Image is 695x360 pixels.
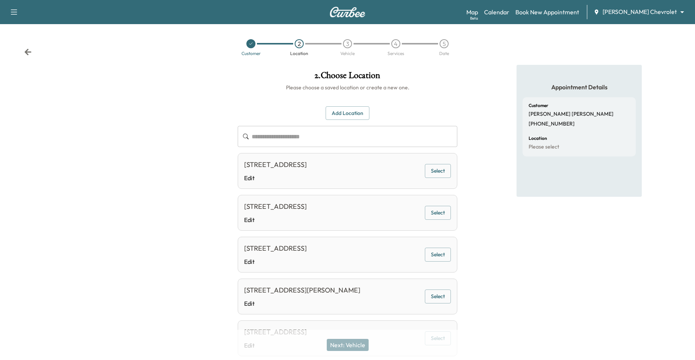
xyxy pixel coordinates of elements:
[24,48,32,56] div: Back
[425,206,451,220] button: Select
[244,257,307,266] a: Edit
[529,144,559,150] p: Please select
[387,51,404,56] div: Services
[425,164,451,178] button: Select
[244,299,360,308] a: Edit
[529,103,548,108] h6: Customer
[326,106,369,120] button: Add Location
[244,243,307,254] div: [STREET_ADDRESS]
[529,121,575,127] p: [PHONE_NUMBER]
[523,83,636,91] h5: Appointment Details
[343,39,352,48] div: 3
[238,71,457,84] h1: 2 . Choose Location
[484,8,509,17] a: Calendar
[466,8,478,17] a: MapBeta
[440,39,449,48] div: 5
[515,8,579,17] a: Book New Appointment
[244,201,307,212] div: [STREET_ADDRESS]
[529,111,614,118] p: [PERSON_NAME] [PERSON_NAME]
[244,159,307,170] div: [STREET_ADDRESS]
[295,39,304,48] div: 2
[391,39,400,48] div: 4
[241,51,261,56] div: Customer
[238,84,457,91] h6: Please choose a saved location or create a new one.
[329,7,366,17] img: Curbee Logo
[425,290,451,303] button: Select
[244,173,307,182] a: Edit
[529,136,547,141] h6: Location
[439,51,449,56] div: Date
[244,215,307,224] a: Edit
[244,327,307,337] div: [STREET_ADDRESS]
[340,51,355,56] div: Vehicle
[603,8,677,16] span: [PERSON_NAME] Chevrolet
[470,15,478,21] div: Beta
[290,51,308,56] div: Location
[425,248,451,262] button: Select
[244,285,360,296] div: [STREET_ADDRESS][PERSON_NAME]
